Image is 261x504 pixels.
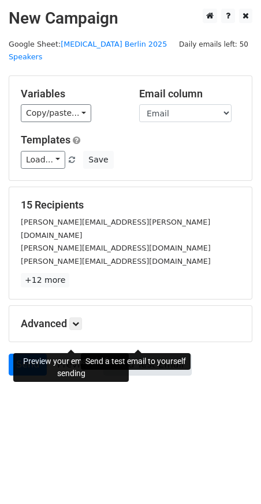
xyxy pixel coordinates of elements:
a: +12 more [21,273,69,287]
h5: Advanced [21,317,240,330]
div: Preview your emails before sending [13,353,129,382]
a: Send [9,354,47,376]
a: Templates [21,134,70,146]
a: [MEDICAL_DATA] Berlin 2025 Speakers [9,40,167,62]
small: Google Sheet: [9,40,167,62]
div: Send a test email to yourself [81,353,191,370]
small: [PERSON_NAME][EMAIL_ADDRESS][DOMAIN_NAME] [21,257,211,266]
a: Copy/paste... [21,104,91,122]
a: Load... [21,151,65,169]
small: [PERSON_NAME][EMAIL_ADDRESS][PERSON_NAME][DOMAIN_NAME] [21,218,210,240]
h2: New Campaign [9,9,252,28]
iframe: Chat Widget [203,449,261,504]
small: [PERSON_NAME][EMAIL_ADDRESS][DOMAIN_NAME] [21,244,211,252]
a: Daily emails left: 50 [175,40,252,48]
span: Daily emails left: 50 [175,38,252,51]
h5: Variables [21,88,122,100]
h5: 15 Recipients [21,199,240,211]
button: Save [83,151,113,169]
h5: Email column [139,88,240,100]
